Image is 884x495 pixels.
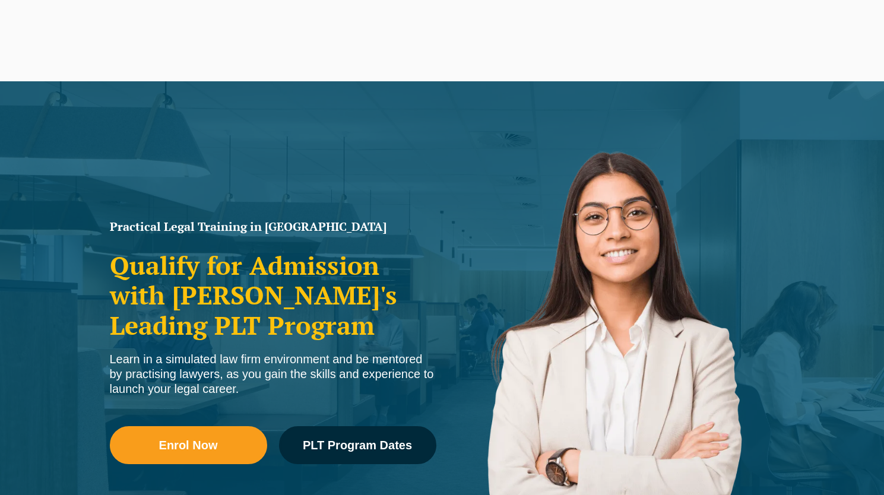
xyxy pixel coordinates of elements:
[303,439,412,451] span: PLT Program Dates
[110,250,436,340] h2: Qualify for Admission with [PERSON_NAME]'s Leading PLT Program
[110,352,436,396] div: Learn in a simulated law firm environment and be mentored by practising lawyers, as you gain the ...
[110,426,267,464] a: Enrol Now
[159,439,218,451] span: Enrol Now
[279,426,436,464] a: PLT Program Dates
[110,221,436,233] h1: Practical Legal Training in [GEOGRAPHIC_DATA]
